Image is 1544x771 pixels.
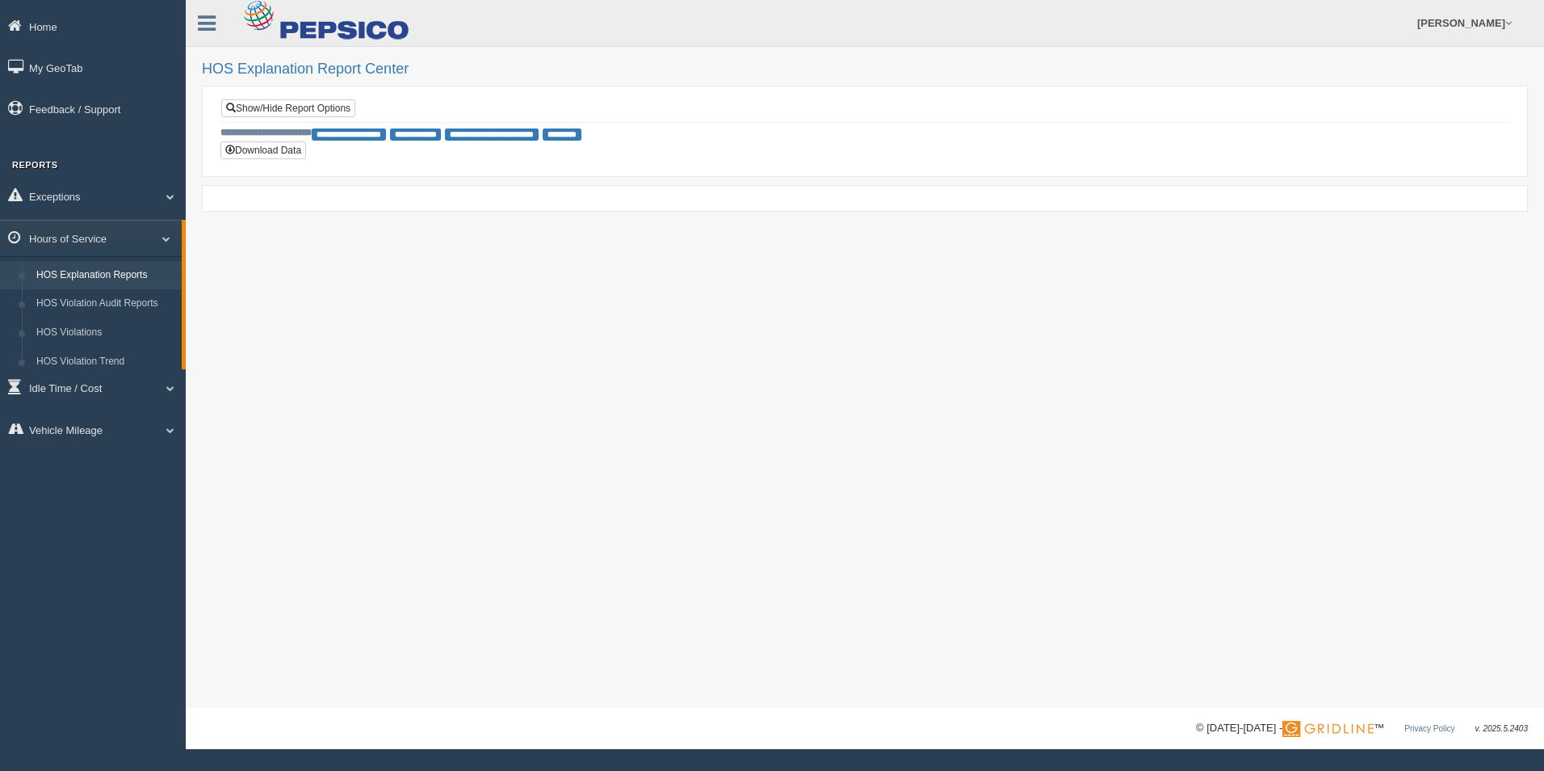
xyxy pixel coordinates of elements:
[220,141,306,159] button: Download Data
[29,261,182,290] a: HOS Explanation Reports
[221,99,355,117] a: Show/Hide Report Options
[202,61,1528,78] h2: HOS Explanation Report Center
[1196,720,1528,737] div: © [DATE]-[DATE] - ™
[1282,721,1374,737] img: Gridline
[29,318,182,348] a: HOS Violations
[29,289,182,318] a: HOS Violation Audit Reports
[1475,724,1528,733] span: v. 2025.5.2403
[1404,724,1454,733] a: Privacy Policy
[29,348,182,377] a: HOS Violation Trend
